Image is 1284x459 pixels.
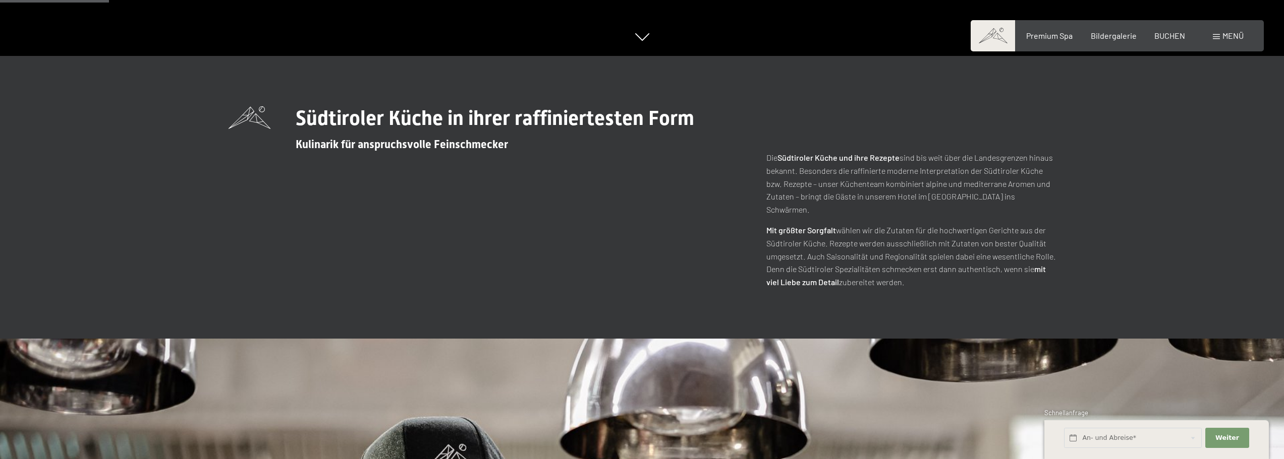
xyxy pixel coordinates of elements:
[1154,31,1185,40] a: BUCHEN
[766,224,1056,288] p: wählen wir die Zutaten für die hochwertigen Gerichte aus der Südtiroler Küche. Rezepte werden aus...
[1026,31,1073,40] a: Premium Spa
[777,153,900,162] strong: Südtiroler Küche und ihre Rezepte
[1222,31,1244,40] span: Menü
[1091,31,1137,40] a: Bildergalerie
[766,225,836,235] strong: Mit größter Sorgfalt
[1205,428,1249,448] button: Weiter
[766,264,1046,287] strong: mit viel Liebe zum Detail
[1044,409,1088,417] span: Schnellanfrage
[1215,433,1239,442] span: Weiter
[296,138,508,151] span: Kulinarik für anspruchsvolle Feinschmecker
[766,151,1056,216] p: Die sind bis weit über die Landesgrenzen hinaus bekannt. Besonders die raffinierte moderne Interp...
[296,106,694,130] span: Südtiroler Küche in ihrer raffiniertesten Form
